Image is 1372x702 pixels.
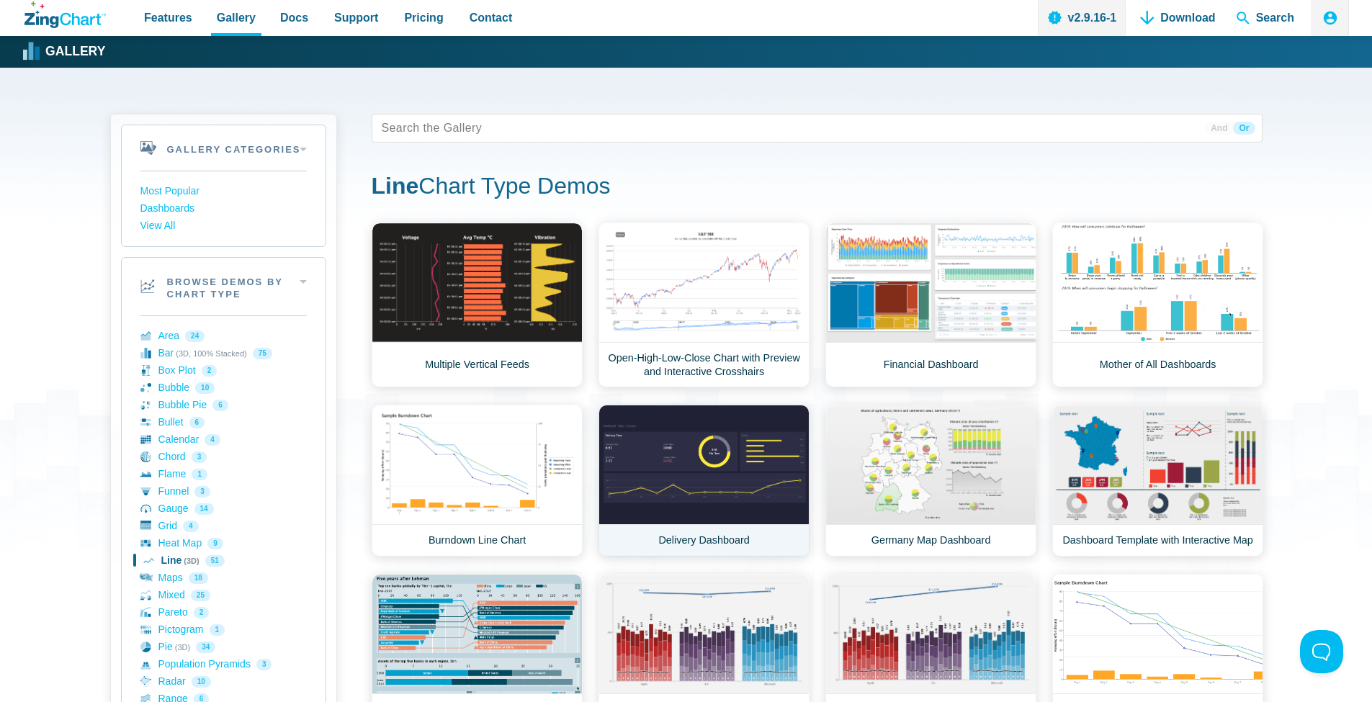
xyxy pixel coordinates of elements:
a: Dashboards [140,200,307,217]
span: Contact [470,8,513,27]
h2: Browse Demos By Chart Type [122,258,326,315]
iframe: Toggle Customer Support [1300,630,1343,673]
span: Features [144,8,192,27]
span: And [1205,122,1233,135]
a: Burndown Line Chart [372,405,583,557]
a: Mother of All Dashboards [1052,222,1263,387]
span: Pricing [404,8,443,27]
strong: Gallery [45,45,105,58]
span: Gallery [217,8,256,27]
span: Docs [280,8,308,27]
a: Delivery Dashboard [598,405,810,557]
a: Gallery [24,41,105,63]
a: View All [140,217,307,235]
h2: Gallery Categories [122,125,326,171]
a: ZingChart Logo. Click to return to the homepage [24,1,106,28]
strong: Line [372,173,419,199]
a: Dashboard Template with Interactive Map [1052,405,1263,557]
a: Financial Dashboard [825,222,1036,387]
span: Support [334,8,378,27]
a: Most Popular [140,183,307,200]
a: Germany Map Dashboard [825,405,1036,557]
a: Open-High-Low-Close Chart with Preview and Interactive Crosshairs [598,222,810,387]
h1: Chart Type Demos [372,171,1263,204]
span: Or [1233,122,1255,135]
a: Multiple Vertical Feeds [372,222,583,387]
